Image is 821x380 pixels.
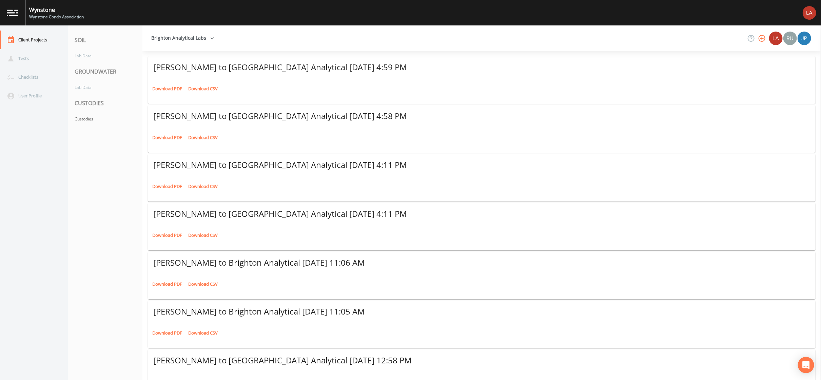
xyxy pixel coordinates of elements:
[187,132,219,143] a: Download CSV
[68,62,142,81] div: GROUNDWATER
[68,94,142,113] div: CUSTODIES
[68,81,136,94] a: Lab Data
[151,328,184,338] a: Download PDF
[68,113,136,125] a: Custodies
[153,62,810,73] div: [PERSON_NAME] to [GEOGRAPHIC_DATA] Analytical [DATE] 4:59 PM
[769,32,783,45] img: bd2ccfa184a129701e0c260bc3a09f9b
[187,181,219,192] a: Download CSV
[68,50,136,62] a: Lab Data
[783,32,797,45] img: a5c06d64ce99e847b6841ccd0307af82
[153,355,810,366] div: [PERSON_NAME] to [GEOGRAPHIC_DATA] Analytical [DATE] 12:58 PM
[153,111,810,121] div: [PERSON_NAME] to [GEOGRAPHIC_DATA] Analytical [DATE] 4:58 PM
[783,32,797,45] div: Russell Schindler
[68,31,142,50] div: SOIL
[29,6,84,14] div: Wynstone
[151,230,184,241] a: Download PDF
[151,181,184,192] a: Download PDF
[798,32,811,45] img: 41241ef155101aa6d92a04480b0d0000
[803,6,816,20] img: bd2ccfa184a129701e0c260bc3a09f9b
[7,9,18,16] img: logo
[153,306,810,317] div: [PERSON_NAME] to Brighton Analytical [DATE] 11:05 AM
[153,208,810,219] div: [PERSON_NAME] to [GEOGRAPHIC_DATA] Analytical [DATE] 4:11 PM
[187,279,219,289] a: Download CSV
[187,230,219,241] a: Download CSV
[797,32,812,45] div: Joshua gere Paul
[153,159,810,170] div: [PERSON_NAME] to [GEOGRAPHIC_DATA] Analytical [DATE] 4:11 PM
[151,279,184,289] a: Download PDF
[187,83,219,94] a: Download CSV
[153,257,810,268] div: [PERSON_NAME] to Brighton Analytical [DATE] 11:06 AM
[29,14,84,20] div: Wynstone Condo Association
[151,132,184,143] a: Download PDF
[769,32,783,45] div: Brighton Analytical
[798,357,814,373] div: Open Intercom Messenger
[149,32,217,44] button: Brighton Analytical Labs
[151,83,184,94] a: Download PDF
[187,328,219,338] a: Download CSV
